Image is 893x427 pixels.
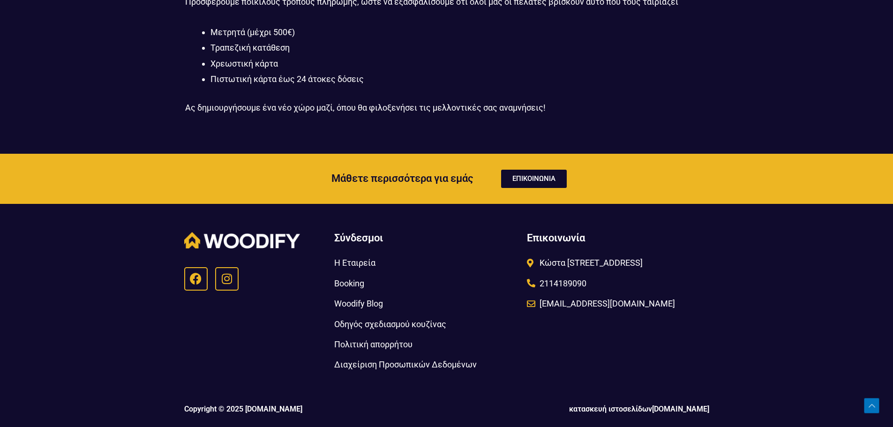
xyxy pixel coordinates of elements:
a: Woodify Blog [334,296,517,311]
a: Διαχείριση Προσωπικών Δεδομένων [334,357,517,372]
span: Επικοινωνία [527,232,585,244]
span: Woodify Blog [334,296,383,311]
li: Χρεωστική κάρτα [210,56,714,71]
a: Booking [334,276,517,291]
span: Κώστα [STREET_ADDRESS] [537,255,643,270]
span: Διαχείριση Προσωπικών Δεδομένων [334,357,477,372]
img: Woodify [184,232,300,248]
h2: Μάθετε περισσότερα για εμάς [180,173,473,184]
li: Τραπεζική κατάθεση [210,40,714,55]
a: Κώστα [STREET_ADDRESS] [527,255,707,270]
span: Οδηγός σχεδιασμού κουζίνας [334,316,446,332]
a: ΕΠΙΚΟΙΝΩΝΙΑ [501,170,567,188]
span: Πολιτική απορρήτου [334,337,413,352]
a: Η Εταιρεία [334,255,517,270]
span: ΕΠΙΚΟΙΝΩΝΙΑ [512,175,555,182]
a: [DOMAIN_NAME] [652,405,709,413]
span: Η Εταιρεία [334,255,375,270]
a: Πολιτική απορρήτου [334,337,517,352]
li: Μετρητά (μέχρι 500€) [210,24,714,40]
span: Booking [334,276,364,291]
span: 2114189090 [537,276,586,291]
a: [EMAIL_ADDRESS][DOMAIN_NAME] [527,296,707,311]
a: 2114189090 [527,276,707,291]
span: [EMAIL_ADDRESS][DOMAIN_NAME] [537,296,675,311]
a: Οδηγός σχεδιασμού κουζίνας [334,316,517,332]
li: Πιστωτική κάρτα έως 24 άτοκες δόσεις [210,71,714,87]
p: κατασκευή ιστοσελίδων [451,405,709,413]
p: Copyright © 2025 [DOMAIN_NAME] [184,405,442,413]
p: Ας δημιουργήσουμε ένα νέο χώρο μαζί, όπου θα φιλοξενήσει τις μελλοντικές σας αναμνήσεις! [185,100,714,115]
span: Σύνδεσμοι [334,232,383,244]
